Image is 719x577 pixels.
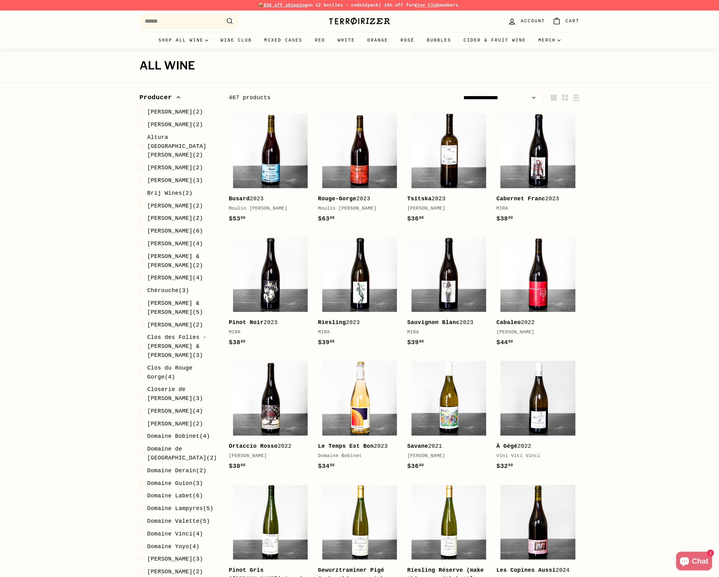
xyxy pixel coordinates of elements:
span: Account [521,18,545,24]
span: Domaine Labet [147,493,192,499]
b: Rouge-Gorge [318,196,356,202]
a: Rouge-Gorge2023Moulin [PERSON_NAME] [318,109,401,230]
span: Clos du Rouge Gorge [147,365,192,380]
span: $38 [229,339,245,346]
span: (2) [147,567,203,576]
div: 2023 [318,318,395,327]
div: 2024 [496,566,573,575]
span: Domaine Bobinet [147,433,200,439]
span: Domaine Yoyo [147,544,189,550]
summary: Merch [532,32,567,49]
span: (3) [147,333,219,360]
sup: 00 [330,463,335,468]
span: (5) [147,299,219,317]
span: (2) [147,108,203,117]
span: [PERSON_NAME] & [PERSON_NAME] [147,300,200,315]
div: [PERSON_NAME] [407,205,484,212]
span: $36 [407,463,424,470]
div: MIRA [229,329,306,336]
a: Cabernet Franc2023MIRA [496,109,580,230]
span: $34 [318,463,335,470]
sup: 00 [241,340,245,344]
a: Pinot Noir2023MIRA [229,233,312,354]
span: [PERSON_NAME] [147,322,192,328]
span: Domaine de [GEOGRAPHIC_DATA] [147,446,206,461]
div: Primary [127,32,592,49]
sup: 00 [330,340,335,344]
span: (2) [147,321,203,330]
a: Le Temps Est Bon2023Domaine Bobinet [318,357,401,477]
span: (2) [147,133,219,160]
sup: 00 [508,340,513,344]
b: Ortaccio Rosso [229,443,278,449]
a: Wine Club [214,32,258,49]
b: Savane [407,443,428,449]
span: (2) [147,214,203,223]
a: Wine Club [414,3,439,8]
span: $32 [496,463,513,470]
span: Domaine Vinci [147,531,192,537]
span: Clos des Folies - [PERSON_NAME] & [PERSON_NAME] [147,334,206,358]
div: 2023 [229,194,306,203]
span: $44 [496,339,513,346]
span: (5) [147,504,214,513]
a: Sauvignon Blanc2023MIRA [407,233,490,354]
span: $39 [407,339,424,346]
div: Moulin [PERSON_NAME] [318,205,395,212]
a: Cider & Fruit Wine [457,32,532,49]
div: 2023 [318,194,395,203]
span: Producer [139,92,177,103]
p: 📦 on 12 bottles - code | 10% off for members. [139,2,580,9]
b: Pinot Noir [229,319,264,326]
a: Red [309,32,332,49]
div: MIRA [318,329,395,336]
div: 2022 [229,442,306,451]
span: (6) [147,227,203,236]
span: [PERSON_NAME] [147,215,192,221]
div: Vini Viti Vinci [496,452,573,460]
span: (2) [147,445,219,463]
sup: 00 [330,216,335,220]
span: [PERSON_NAME] [147,203,192,209]
span: (4) [147,530,203,539]
span: (4) [147,542,200,551]
span: (6) [147,491,203,500]
span: [PERSON_NAME] [147,569,192,575]
b: Cabernet Franc [496,196,545,202]
b: Riesling [318,319,346,326]
a: White [332,32,361,49]
h1: All wine [139,60,580,72]
span: (3) [147,479,203,488]
sup: 00 [419,463,424,468]
div: MIRA [496,205,573,212]
span: (4) [147,273,203,282]
b: Busard [229,196,250,202]
span: Domaine Lampyres [147,505,203,512]
span: [PERSON_NAME] [147,228,192,234]
div: 2023 [496,194,573,203]
div: 2021 [407,442,484,451]
div: 2023 [407,318,484,327]
div: 2023 [229,318,306,327]
span: [PERSON_NAME] [147,275,192,281]
span: (2) [147,202,203,211]
div: Moulin [PERSON_NAME] [229,205,306,212]
b: Cabaleo [496,319,521,326]
b: Les Copines Aussi [496,567,556,573]
span: Domaine Valette [147,518,200,524]
a: Riesling2023MIRA [318,233,401,354]
span: Domaine Guion [147,480,192,486]
span: [PERSON_NAME] [147,165,192,171]
span: (4) [147,432,210,441]
a: Ortaccio Rosso2022[PERSON_NAME] [229,357,312,477]
a: À Gégé2022Vini Viti Vinci [496,357,580,477]
span: (5) [147,517,210,526]
div: 467 products [229,93,404,102]
div: [PERSON_NAME] [229,452,306,460]
a: Mixed Cases [258,32,309,49]
span: Altura [GEOGRAPHIC_DATA][PERSON_NAME] [147,134,206,158]
span: [PERSON_NAME] [147,556,192,562]
div: 2022 [496,318,573,327]
span: [PERSON_NAME] [147,122,192,128]
b: Sauvignon Blanc [407,319,460,326]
